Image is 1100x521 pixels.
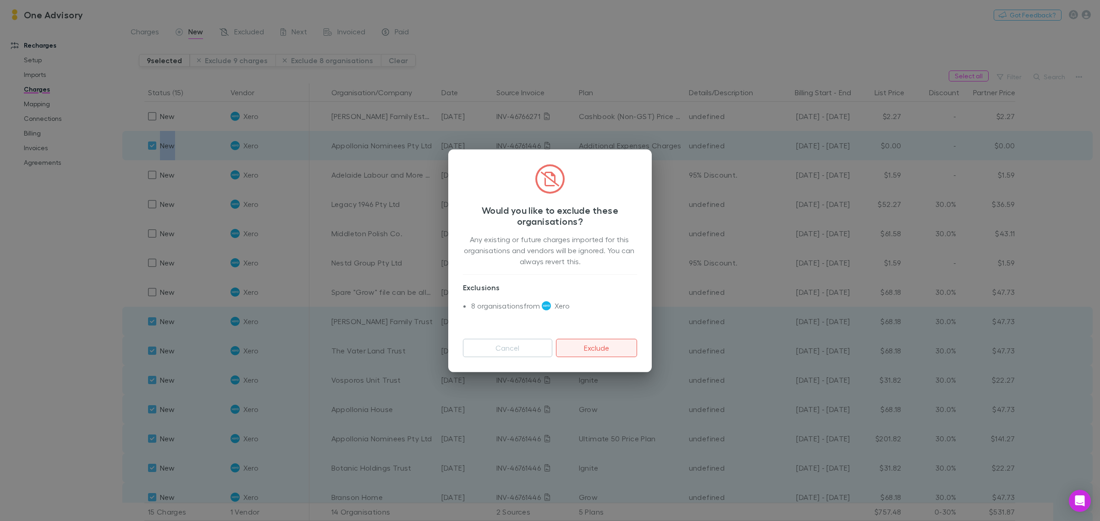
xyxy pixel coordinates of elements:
div: Open Intercom Messenger [1069,490,1091,512]
h3: Would you like to exclude these organisations? [463,205,637,227]
img: Xero's Logo [542,301,551,310]
div: Any existing or future charges imported for this organisations and vendors will be ignored. You c... [463,234,637,320]
span: Xero [555,300,570,311]
button: Cancel [463,339,552,357]
button: Exclude [556,339,637,357]
p: Exclusions [463,282,637,293]
li: 8 organisations from [471,300,637,320]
